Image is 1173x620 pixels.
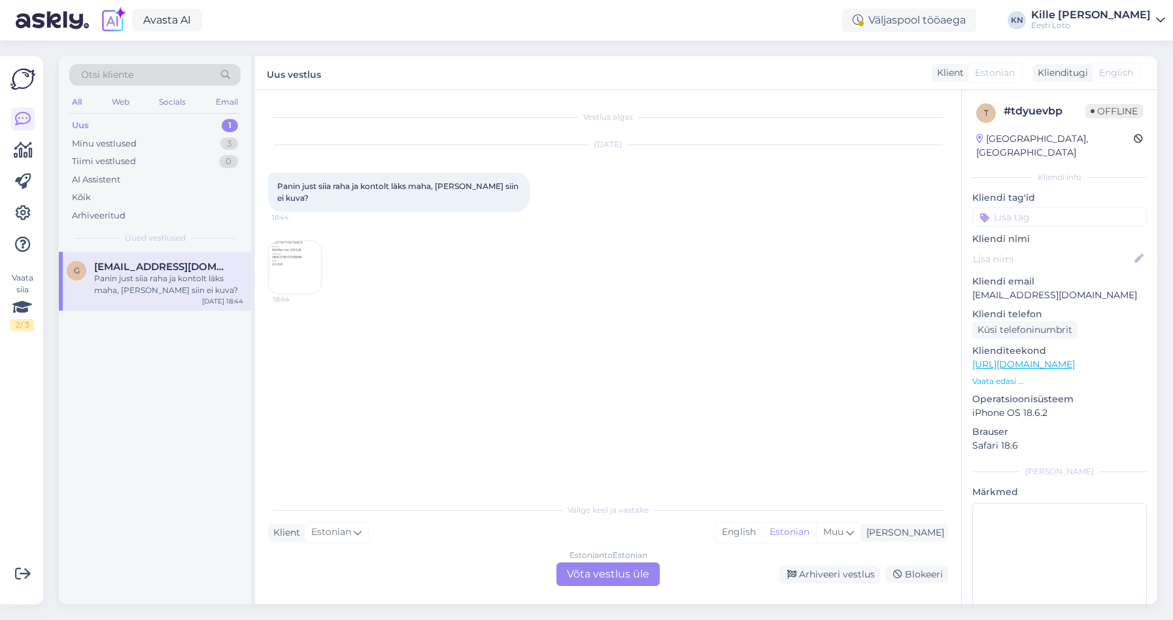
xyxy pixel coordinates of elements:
div: 1 [222,119,238,132]
div: 0 [219,155,238,168]
span: Otsi kliente [81,68,133,82]
span: t [984,108,989,118]
a: Avasta AI [132,9,202,31]
div: Arhiveeri vestlus [779,566,880,583]
p: Märkmed [972,485,1147,499]
div: Klient [932,66,964,80]
div: Web [109,94,132,111]
div: KN [1008,11,1026,29]
div: Blokeeri [885,566,948,583]
span: Muu [823,526,843,538]
div: Eesti Loto [1031,20,1151,31]
div: Väljaspool tööaega [842,9,976,32]
span: 18:44 [272,213,321,222]
p: [EMAIL_ADDRESS][DOMAIN_NAME] [972,288,1147,302]
label: Uus vestlus [267,64,321,82]
div: All [69,94,84,111]
img: Askly Logo [10,67,35,92]
input: Lisa tag [972,207,1147,227]
div: Kille [PERSON_NAME] [1031,10,1151,20]
p: Kliendi tag'id [972,191,1147,205]
div: # tdyuevbp [1004,103,1085,119]
div: [PERSON_NAME] [861,526,944,540]
div: [GEOGRAPHIC_DATA], [GEOGRAPHIC_DATA] [976,132,1134,160]
div: Panin just siia raha ja kontolt läks maha, [PERSON_NAME] siin ei kuva? [94,273,243,296]
div: Email [213,94,241,111]
input: Lisa nimi [973,252,1132,266]
div: Klient [268,526,300,540]
div: AI Assistent [72,173,120,186]
p: Kliendi telefon [972,307,1147,321]
span: Offline [1085,104,1143,118]
div: Kliendi info [972,171,1147,183]
div: [PERSON_NAME] [972,466,1147,477]
p: Operatsioonisüsteem [972,392,1147,406]
p: Klienditeekond [972,344,1147,358]
div: Arhiveeritud [72,209,126,222]
div: Estonian to Estonian [569,549,647,561]
div: Vestlus algas [268,111,948,123]
div: Kõik [72,191,91,204]
img: explore-ai [99,7,127,34]
a: Kille [PERSON_NAME]Eesti Loto [1031,10,1165,31]
div: Minu vestlused [72,137,137,150]
div: 3 [220,137,238,150]
div: Võta vestlus üle [556,562,660,586]
p: Brauser [972,425,1147,439]
p: Vaata edasi ... [972,375,1147,387]
div: Küsi telefoninumbrit [972,321,1078,339]
div: [DATE] 18:44 [202,296,243,306]
span: 18:44 [273,294,322,304]
p: Kliendi nimi [972,232,1147,246]
a: [URL][DOMAIN_NAME] [972,358,1075,370]
span: g [74,266,80,275]
div: Klienditugi [1032,66,1088,80]
div: Socials [156,94,188,111]
div: Estonian [762,523,816,542]
span: Estonian [975,66,1015,80]
span: Panin just siia raha ja kontolt läks maha, [PERSON_NAME] siin ei kuva? [277,181,520,203]
div: Uus [72,119,89,132]
span: Estonian [311,525,351,540]
div: English [715,523,762,542]
span: English [1099,66,1133,80]
p: Safari 18.6 [972,439,1147,453]
p: Kliendi email [972,275,1147,288]
div: 2 / 3 [10,319,34,331]
p: iPhone OS 18.6.2 [972,406,1147,420]
span: Uued vestlused [125,232,186,244]
div: Tiimi vestlused [72,155,136,168]
div: Valige keel ja vastake [268,504,948,516]
div: Vaata siia [10,272,34,331]
div: [DATE] [268,139,948,150]
span: geili.tulits@gmail.com [94,261,230,273]
img: Attachment [269,241,321,294]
